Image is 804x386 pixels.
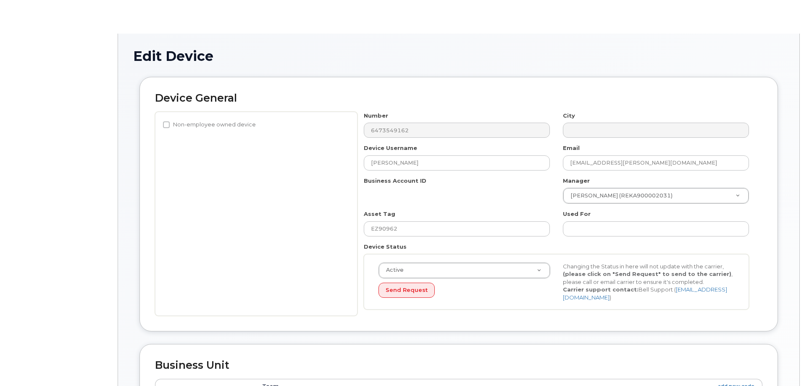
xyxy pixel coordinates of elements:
strong: (please click on "Send Request" to send to the carrier) [563,270,731,277]
input: Non-employee owned device [163,121,170,128]
a: Active [379,263,550,278]
label: Manager [563,177,590,185]
label: Used For [563,210,591,218]
button: Send Request [378,283,435,298]
label: Business Account ID [364,177,426,185]
span: [PERSON_NAME] (REKA900002031) [565,192,673,200]
label: City [563,112,575,120]
label: Email [563,144,580,152]
label: Device Status [364,243,407,251]
div: Changing the Status in here will not update with the carrier, , please call or email carrier to e... [557,263,741,302]
h2: Device General [155,92,762,104]
h2: Business Unit [155,360,762,371]
span: Active [381,266,404,274]
strong: Carrier support contact: [563,286,638,293]
label: Non-employee owned device [163,120,256,130]
label: Device Username [364,144,417,152]
label: Number [364,112,388,120]
h1: Edit Device [133,49,784,63]
label: Asset Tag [364,210,395,218]
a: [EMAIL_ADDRESS][DOMAIN_NAME] [563,286,727,301]
a: [PERSON_NAME] (REKA900002031) [563,188,749,203]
